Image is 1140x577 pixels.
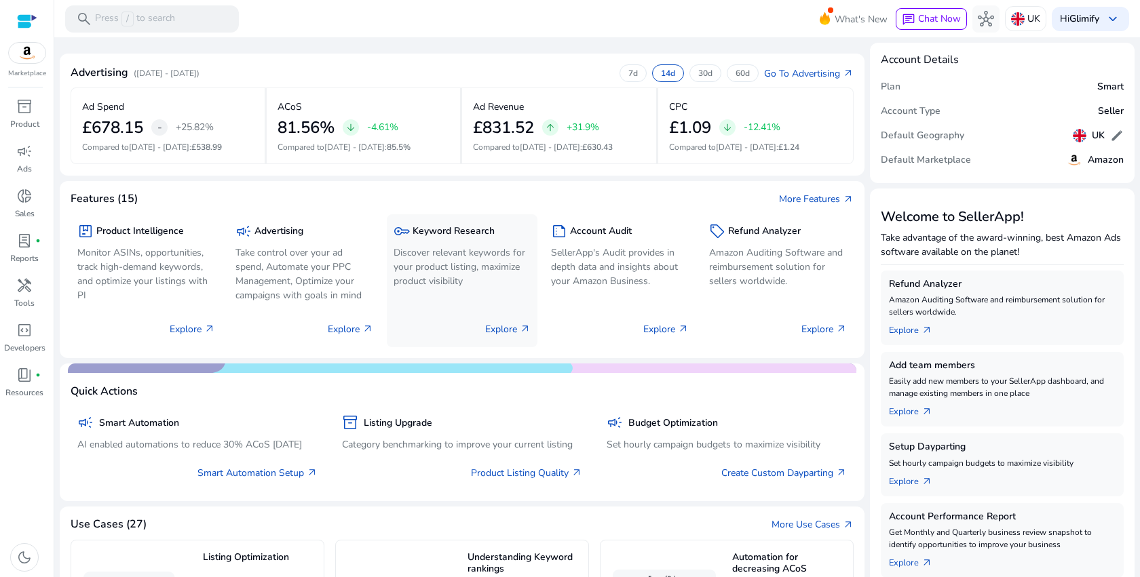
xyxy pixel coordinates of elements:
a: Create Custom Dayparting [721,466,847,480]
span: inventory_2 [342,414,358,431]
span: [DATE] - [DATE] [129,142,189,153]
h5: Refund Analyzer [728,226,801,237]
p: Easily add new members to your SellerApp dashboard, and manage existing members in one place [889,375,1116,399]
span: campaign [16,143,33,159]
span: £630.43 [582,142,613,153]
p: Category benchmarking to improve your current listing [342,437,582,452]
span: What's New [835,7,888,31]
p: Set hourly campaign budgets to maximize visibility [607,437,847,452]
h5: Amazon [1088,155,1124,166]
span: arrow_downward [345,122,356,133]
a: More Featuresarrow_outward [779,192,854,206]
p: 14d [661,68,675,79]
a: More Use Casesarrow_outward [772,517,854,532]
span: arrow_outward [836,467,847,478]
h5: Keyword Research [413,226,495,237]
span: [DATE] - [DATE] [716,142,776,153]
p: Explore [170,322,215,336]
p: Explore [801,322,847,336]
p: Tools [14,297,35,309]
p: Reports [10,252,39,264]
h5: Smart Automation [99,418,179,429]
a: Explorearrow_outward [889,551,943,570]
span: 85.5% [387,142,411,153]
span: summarize [551,223,567,239]
p: Compared to : [473,141,645,153]
p: Ad Spend [82,100,124,114]
p: 60d [736,68,750,79]
span: package [77,223,94,239]
h4: Quick Actions [71,385,138,398]
h5: Refund Analyzer [889,279,1116,290]
h5: Default Geography [881,130,964,142]
h5: Listing Optimization [203,552,317,576]
a: Go To Advertisingarrow_outward [764,66,854,81]
p: Explore [643,322,689,336]
span: arrow_outward [921,406,932,417]
span: campaign [77,414,94,431]
span: code_blocks [16,322,33,338]
p: 30d [698,68,712,79]
h5: Account Type [881,106,940,117]
img: uk.svg [1073,129,1086,142]
p: Monitor ASINs, opportunities, track high-demand keywords, and optimize your listings with PI [77,245,215,302]
span: dark_mode [16,549,33,565]
p: Hi [1060,14,1099,24]
p: UK [1027,7,1040,31]
span: Chat Now [918,12,961,25]
h2: 81.56% [278,118,335,138]
p: CPC [669,100,687,114]
span: arrow_outward [520,323,531,334]
span: arrow_outward [843,519,854,530]
span: chat [902,13,915,26]
p: Marketplace [8,68,46,79]
h5: Account Audit [570,226,632,237]
p: Amazon Auditing Software and reimbursement solution for sellers worldwide. [889,294,1116,318]
span: arrow_outward [362,323,373,334]
p: Sales [15,207,35,220]
p: Ads [17,163,32,175]
a: Product Listing Quality [471,466,582,480]
span: arrow_outward [921,325,932,336]
span: [DATE] - [DATE] [520,142,580,153]
p: Compared to : [278,141,450,153]
h5: Smart [1097,81,1124,93]
p: Press to search [95,12,175,26]
span: arrow_outward [843,68,854,79]
span: campaign [235,223,252,239]
p: -4.61% [367,123,398,132]
span: £1.24 [778,142,799,153]
h2: £678.15 [82,118,143,138]
h5: Plan [881,81,900,93]
span: - [157,119,162,136]
p: Compared to : [82,141,254,153]
span: edit [1110,129,1124,142]
h5: Understanding Keyword rankings [468,552,582,576]
a: Explorearrow_outward [889,318,943,337]
h5: Budget Optimization [628,418,718,429]
p: +25.82% [176,123,214,132]
p: Take control over your ad spend, Automate your PPC Management, Optimize your campaigns with goals... [235,245,373,302]
p: Developers [4,342,45,354]
p: Get Monthly and Quarterly business review snapshot to identify opportunities to improve your busi... [889,526,1116,551]
p: Resources [5,386,43,399]
h4: Advertising [71,66,128,79]
h5: Automation for decreasing ACoS [732,552,846,576]
h5: Product Intelligence [96,226,184,237]
h2: £831.52 [473,118,534,138]
p: Set hourly campaign budgets to maximize visibility [889,457,1116,469]
b: Glimify [1069,12,1099,25]
h5: Advertising [254,226,303,237]
p: AI enabled automations to reduce 30% ACoS [DATE] [77,437,318,452]
span: sell [709,223,725,239]
p: ([DATE] - [DATE]) [134,67,199,79]
p: ACoS [278,100,302,114]
p: -12.41% [744,123,780,132]
h2: £1.09 [669,118,711,138]
p: +31.9% [567,123,599,132]
p: Explore [485,322,531,336]
span: fiber_manual_record [35,372,41,378]
span: arrow_outward [307,467,318,478]
h5: Setup Dayparting [889,441,1116,453]
h4: Features (15) [71,193,138,205]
